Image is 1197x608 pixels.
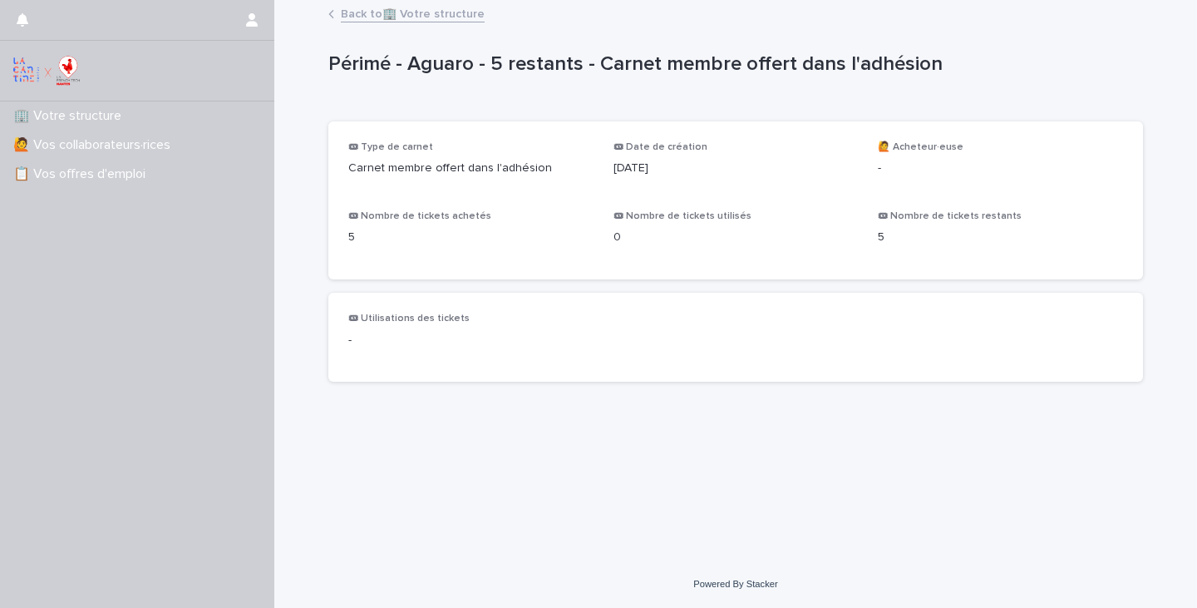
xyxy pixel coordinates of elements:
[348,211,491,221] span: 🎟 Nombre de tickets achetés
[878,211,1022,221] span: 🎟 Nombre de tickets restants
[348,332,594,349] p: -
[348,314,470,324] span: 🎟 Utilisations des tickets
[878,142,963,152] span: 🙋 Acheteur·euse
[328,52,1136,77] p: Périmé - Aguaro - 5 restants - Carnet membre offert dans l'adhésion
[7,166,159,182] p: 📋 Vos offres d'emploi
[693,579,777,589] a: Powered By Stacker
[613,142,707,152] span: 🎟 Date de création
[878,160,1123,177] p: -
[13,54,81,87] img: 0gGPHhxvTcqAcEVVBWoD
[613,211,751,221] span: 🎟 Nombre de tickets utilisés
[348,160,594,177] p: Carnet membre offert dans l'adhésion
[348,229,594,246] p: 5
[341,3,485,22] a: Back to🏢 Votre structure
[7,108,135,124] p: 🏢 Votre structure
[348,142,433,152] span: 🎟 Type de carnet
[613,229,859,246] p: 0
[878,229,1123,246] p: 5
[7,137,184,153] p: 🙋 Vos collaborateurs·rices
[613,160,859,177] p: [DATE]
